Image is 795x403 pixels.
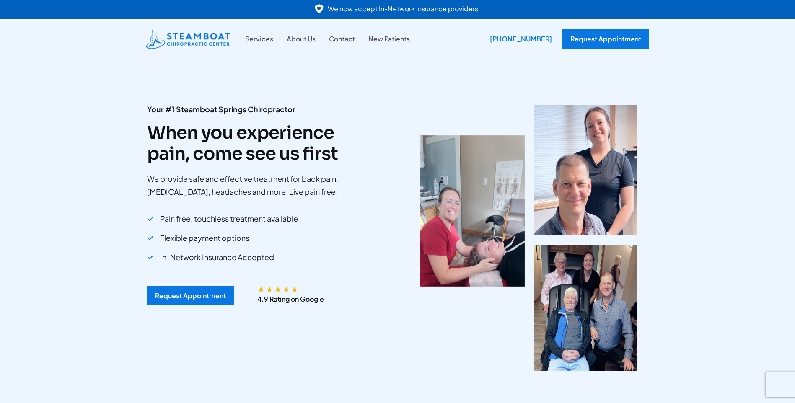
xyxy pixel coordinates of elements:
[291,286,298,292] span: ★
[155,292,226,299] div: Request Appointment
[257,286,299,292] div: 4.9/5
[147,122,368,165] h2: When you experience pain, come see us first
[266,286,273,292] span: ★
[160,250,274,265] span: In-Network Insurance Accepted
[274,286,282,292] span: ★
[238,34,417,44] nav: Site Navigation
[146,29,230,49] img: Steamboat Chiropractic Center
[282,286,290,292] span: ★
[147,286,234,305] a: Request Appointment
[238,34,280,44] a: Services
[160,211,298,226] span: Pain free, touchless treatment available
[280,34,322,44] a: About Us
[484,29,558,49] div: [PHONE_NUMBER]
[322,34,362,44] a: Contact
[362,34,417,44] a: New Patients
[147,104,295,114] strong: Your #1 Steamboat Springs Chiropractor
[160,230,249,245] span: Flexible payment options
[484,29,554,49] a: [PHONE_NUMBER]
[257,294,324,305] p: 4.9 Rating on Google
[562,29,649,49] a: Request Appointment
[147,173,368,198] p: We provide safe and effective treatment for back pain, [MEDICAL_DATA], headaches and more. Live p...
[257,286,265,292] span: ★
